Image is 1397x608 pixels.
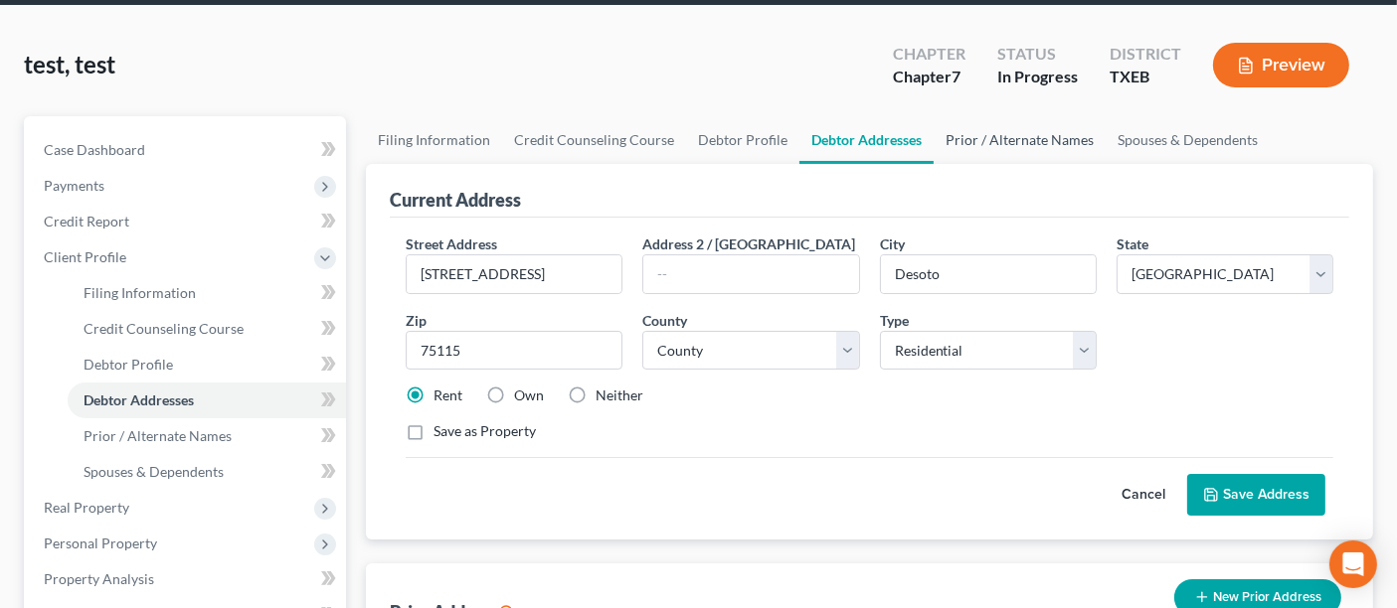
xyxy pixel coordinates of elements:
[1329,540,1377,588] div: Open Intercom Messenger
[997,43,1078,66] div: Status
[406,312,427,329] span: Zip
[1110,43,1181,66] div: District
[84,427,232,444] span: Prior / Alternate Names
[44,141,145,158] span: Case Dashboard
[1187,474,1325,516] button: Save Address
[642,312,687,329] span: County
[934,116,1106,164] a: Prior / Alternate Names
[44,213,129,229] span: Credit Report
[44,499,129,516] span: Real Property
[1213,43,1349,87] button: Preview
[642,233,855,254] label: Address 2 / [GEOGRAPHIC_DATA]
[84,391,194,408] span: Debtor Addresses
[28,132,346,168] a: Case Dashboard
[68,382,346,418] a: Debtor Addresses
[799,116,934,164] a: Debtor Addresses
[952,67,960,85] span: 7
[68,454,346,490] a: Spouses & Dependents
[68,275,346,311] a: Filing Information
[84,463,224,480] span: Spouses & Dependents
[502,116,686,164] a: Credit Counseling Course
[881,255,1096,293] input: Enter city...
[44,570,154,587] span: Property Analysis
[407,255,621,293] input: Enter street address
[68,311,346,347] a: Credit Counseling Course
[44,534,157,551] span: Personal Property
[596,385,643,405] label: Neither
[406,235,497,252] span: Street Address
[28,561,346,597] a: Property Analysis
[514,385,544,405] label: Own
[1106,116,1270,164] a: Spouses & Dependents
[1100,475,1187,515] button: Cancel
[84,320,244,337] span: Credit Counseling Course
[390,188,521,212] div: Current Address
[68,418,346,454] a: Prior / Alternate Names
[686,116,799,164] a: Debtor Profile
[24,50,115,78] span: test, test
[44,248,126,265] span: Client Profile
[366,116,502,164] a: Filing Information
[893,66,965,88] div: Chapter
[1110,66,1181,88] div: TXEB
[68,347,346,382] a: Debtor Profile
[434,385,462,405] label: Rent
[880,235,905,252] span: City
[1117,235,1148,252] span: State
[44,177,104,194] span: Payments
[880,310,909,331] label: Type
[406,331,622,371] input: XXXXX
[643,255,858,293] input: --
[434,421,536,441] label: Save as Property
[84,356,173,373] span: Debtor Profile
[997,66,1078,88] div: In Progress
[84,284,196,301] span: Filing Information
[28,204,346,239] a: Credit Report
[893,43,965,66] div: Chapter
